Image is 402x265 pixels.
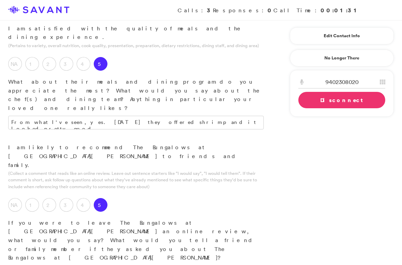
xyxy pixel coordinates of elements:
p: I am likely to recommend The Bungalows at [GEOGRAPHIC_DATA][PERSON_NAME] to friends and family. [8,143,264,169]
label: NA [8,57,22,71]
label: NA [8,198,22,212]
label: 1 [25,198,39,212]
label: 3 [60,198,73,212]
label: 2 [42,57,56,71]
strong: 0 [268,6,273,14]
label: 4 [77,57,90,71]
strong: 3 [207,6,213,14]
label: 4 [77,198,90,212]
strong: 00:01:31 [321,6,360,14]
a: Disconnect [298,92,385,108]
label: 5 [94,57,107,71]
a: Edit Contact Info [298,30,385,41]
p: (Collect a comment that reads like an online review. Leave out sentence starters like "I would sa... [8,170,264,190]
p: If you were to leave The Bungalows at [GEOGRAPHIC_DATA][PERSON_NAME] an online review, what would... [8,219,264,262]
p: (Pertains to variety, overall nutrition, cook quality, presentation, preparation, dietary restric... [8,42,264,49]
p: What about their meals and dining program do you appreciate the most? What would you say about th... [8,78,264,112]
label: 3 [60,57,73,71]
label: 1 [25,57,39,71]
a: No Longer There [290,50,394,67]
label: 5 [94,198,107,212]
p: I am satisfied with the quality of meals and the dining experience. [8,24,264,42]
label: 2 [42,198,56,212]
